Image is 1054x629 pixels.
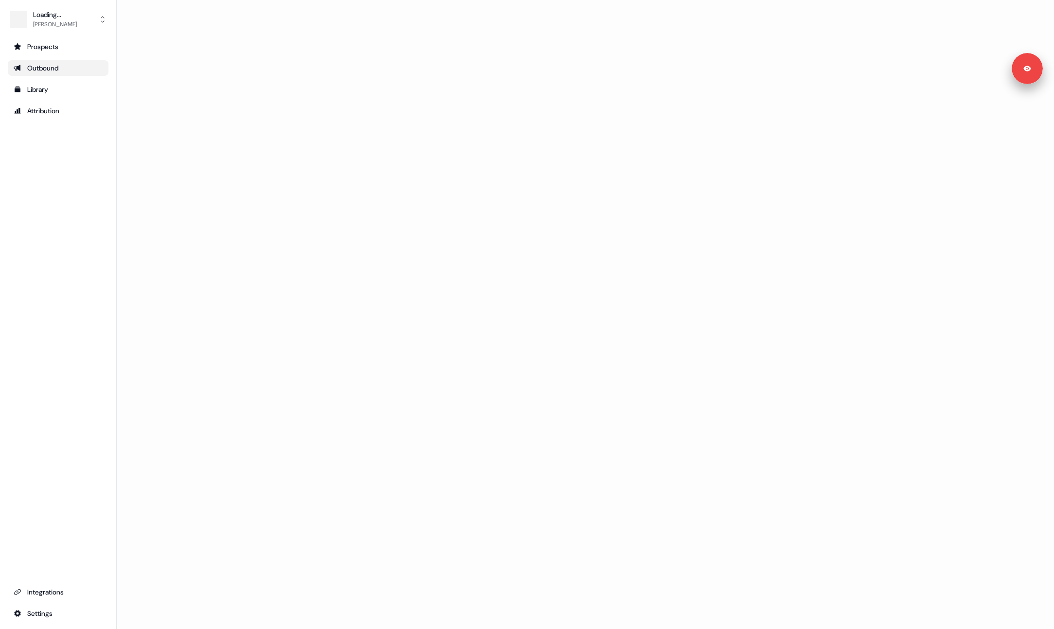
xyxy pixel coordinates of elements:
div: Attribution [14,106,103,116]
div: Prospects [14,42,103,52]
div: Library [14,85,103,94]
div: Outbound [14,63,103,73]
div: Loading... [33,10,77,19]
a: Go to prospects [8,39,108,54]
a: Go to attribution [8,103,108,119]
button: Loading...[PERSON_NAME] [8,8,108,31]
div: Integrations [14,587,103,597]
a: Go to integrations [8,584,108,600]
div: Settings [14,609,103,618]
a: Go to outbound experience [8,60,108,76]
a: Go to templates [8,82,108,97]
div: [PERSON_NAME] [33,19,77,29]
a: Go to integrations [8,606,108,621]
